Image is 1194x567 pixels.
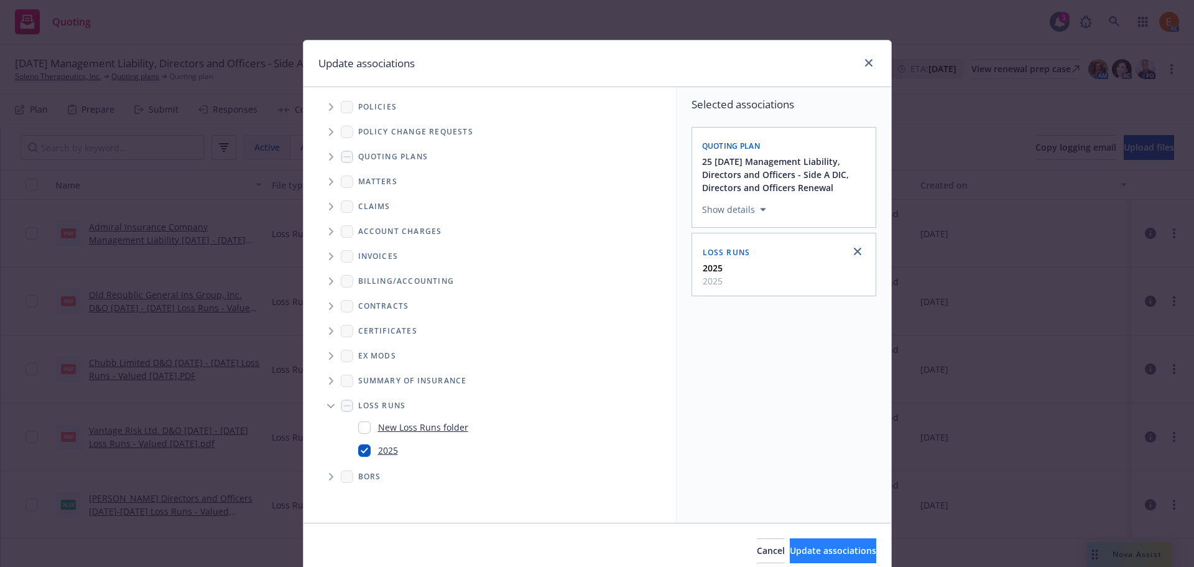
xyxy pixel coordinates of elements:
[358,302,409,310] span: Contracts
[358,203,391,210] span: Claims
[757,545,785,556] span: Cancel
[358,153,428,161] span: Quoting plans
[303,269,676,489] div: Folder Tree Example
[358,352,396,360] span: Ex Mods
[378,421,468,434] a: New Loss Runs folder
[358,228,442,235] span: Account charges
[697,202,771,217] button: Show details
[702,141,761,151] span: Quoting plan
[358,327,417,335] span: Certificates
[861,55,876,70] a: close
[358,402,406,410] span: Loss Runs
[303,95,676,269] div: Tree Example
[703,274,723,288] span: 2025
[378,444,398,457] a: 2025
[358,128,473,136] span: Policy change requests
[692,97,876,112] span: Selected associations
[790,545,876,556] span: Update associations
[358,278,455,285] span: Billing/Accounting
[318,55,415,72] h1: Update associations
[703,247,751,258] span: Loss Runs
[358,377,467,385] span: Summary of insurance
[850,244,865,259] a: close
[358,178,397,185] span: Matters
[703,262,723,274] strong: 2025
[358,253,399,260] span: Invoices
[702,155,868,194] button: 25 [DATE] Management Liability, Directors and Officers - Side A DIC, Directors and Officers Renewal
[757,538,785,563] button: Cancel
[790,538,876,563] button: Update associations
[358,473,381,480] span: BORs
[358,103,397,111] span: Policies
